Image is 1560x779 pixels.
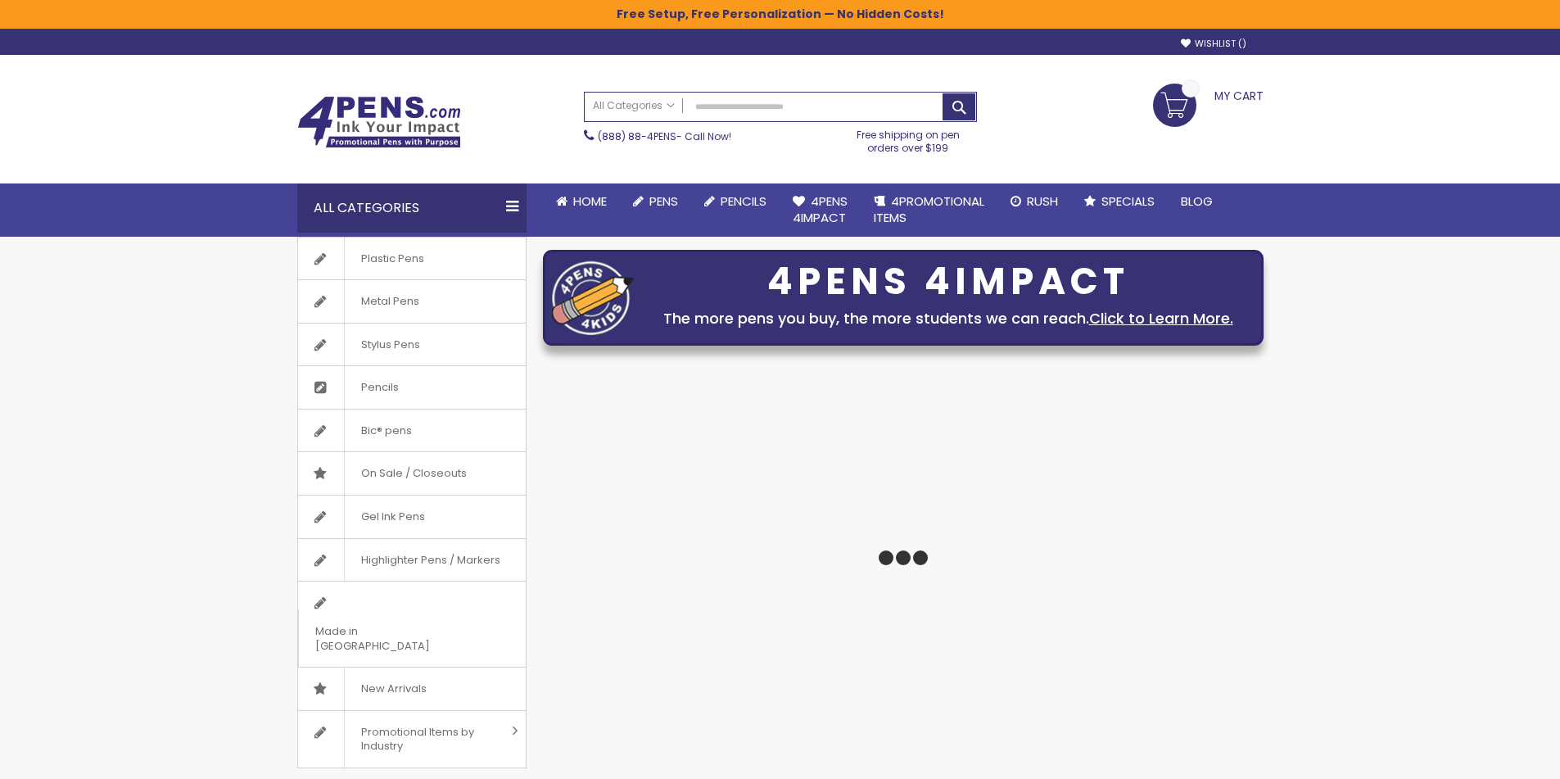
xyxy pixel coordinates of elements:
span: Pencils [344,366,415,409]
a: Rush [997,183,1071,220]
a: Stylus Pens [298,324,526,366]
div: The more pens you buy, the more students we can reach. [642,307,1255,330]
a: Plastic Pens [298,238,526,280]
a: Metal Pens [298,280,526,323]
span: Metal Pens [344,280,436,323]
div: 4PENS 4IMPACT [642,265,1255,299]
a: Gel Ink Pens [298,496,526,538]
a: New Arrivals [298,668,526,710]
span: Stylus Pens [344,324,436,366]
a: Blog [1168,183,1226,220]
a: 4Pens4impact [780,183,861,237]
span: Made in [GEOGRAPHIC_DATA] [298,610,485,667]
a: Wishlist [1181,38,1246,50]
a: Pencils [691,183,780,220]
a: Click to Learn More. [1089,308,1233,328]
span: All Categories [593,99,675,112]
span: Pencils [721,192,766,210]
a: Pens [620,183,691,220]
a: Promotional Items by Industry [298,711,526,768]
a: Made in [GEOGRAPHIC_DATA] [298,582,526,667]
span: Rush [1027,192,1058,210]
div: All Categories [297,183,527,233]
a: Bic® pens [298,410,526,452]
span: New Arrivals [344,668,443,710]
span: 4Pens 4impact [793,192,848,226]
a: Specials [1071,183,1168,220]
a: All Categories [585,93,683,120]
a: Home [543,183,620,220]
img: four_pen_logo.png [552,260,634,335]
span: - Call Now! [598,129,731,143]
span: Plastic Pens [344,238,441,280]
span: Home [573,192,607,210]
a: Highlighter Pens / Markers [298,539,526,582]
span: Specials [1101,192,1155,210]
span: On Sale / Closeouts [344,452,483,495]
div: Free shipping on pen orders over $199 [839,122,977,155]
img: 4Pens Custom Pens and Promotional Products [297,96,461,148]
a: On Sale / Closeouts [298,452,526,495]
span: Gel Ink Pens [344,496,441,538]
span: Pens [649,192,678,210]
span: Promotional Items by Industry [344,711,506,768]
span: Bic® pens [344,410,428,452]
span: Highlighter Pens / Markers [344,539,517,582]
a: Pencils [298,366,526,409]
a: (888) 88-4PENS [598,129,676,143]
span: Blog [1181,192,1213,210]
span: 4PROMOTIONAL ITEMS [874,192,984,226]
a: 4PROMOTIONALITEMS [861,183,997,237]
